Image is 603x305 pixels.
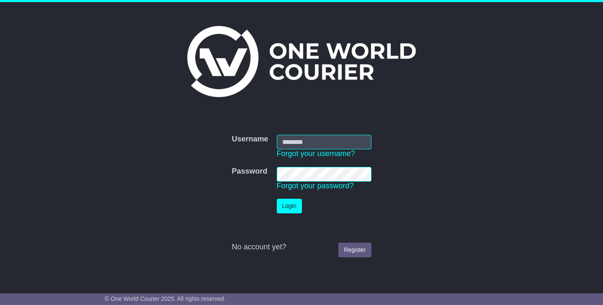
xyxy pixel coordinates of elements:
label: Username [232,135,268,144]
img: One World [187,26,416,97]
a: Register [338,243,371,257]
button: Login [277,199,302,213]
label: Password [232,167,267,176]
a: Forgot your password? [277,182,354,190]
span: © One World Courier 2025. All rights reserved. [105,295,226,302]
a: Forgot your username? [277,149,355,158]
div: No account yet? [232,243,371,252]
